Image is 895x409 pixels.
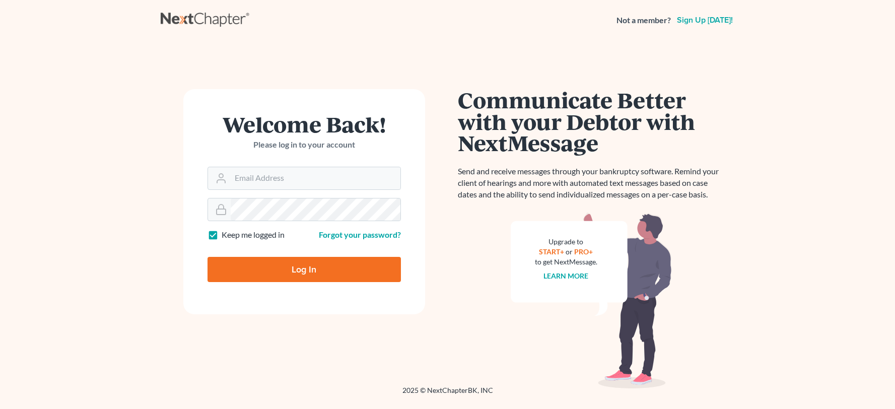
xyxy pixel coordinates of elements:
[458,166,725,200] p: Send and receive messages through your bankruptcy software. Remind your client of hearings and mo...
[319,230,401,239] a: Forgot your password?
[535,257,597,267] div: to get NextMessage.
[535,237,597,247] div: Upgrade to
[616,15,671,26] strong: Not a member?
[208,257,401,282] input: Log In
[675,16,735,24] a: Sign up [DATE]!
[208,139,401,151] p: Please log in to your account
[543,271,588,280] a: Learn more
[539,247,564,256] a: START+
[511,213,672,389] img: nextmessage_bg-59042aed3d76b12b5cd301f8e5b87938c9018125f34e5fa2b7a6b67550977c72.svg
[222,229,285,241] label: Keep me logged in
[161,385,735,403] div: 2025 © NextChapterBK, INC
[208,113,401,135] h1: Welcome Back!
[231,167,400,189] input: Email Address
[566,247,573,256] span: or
[458,89,725,154] h1: Communicate Better with your Debtor with NextMessage
[574,247,593,256] a: PRO+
